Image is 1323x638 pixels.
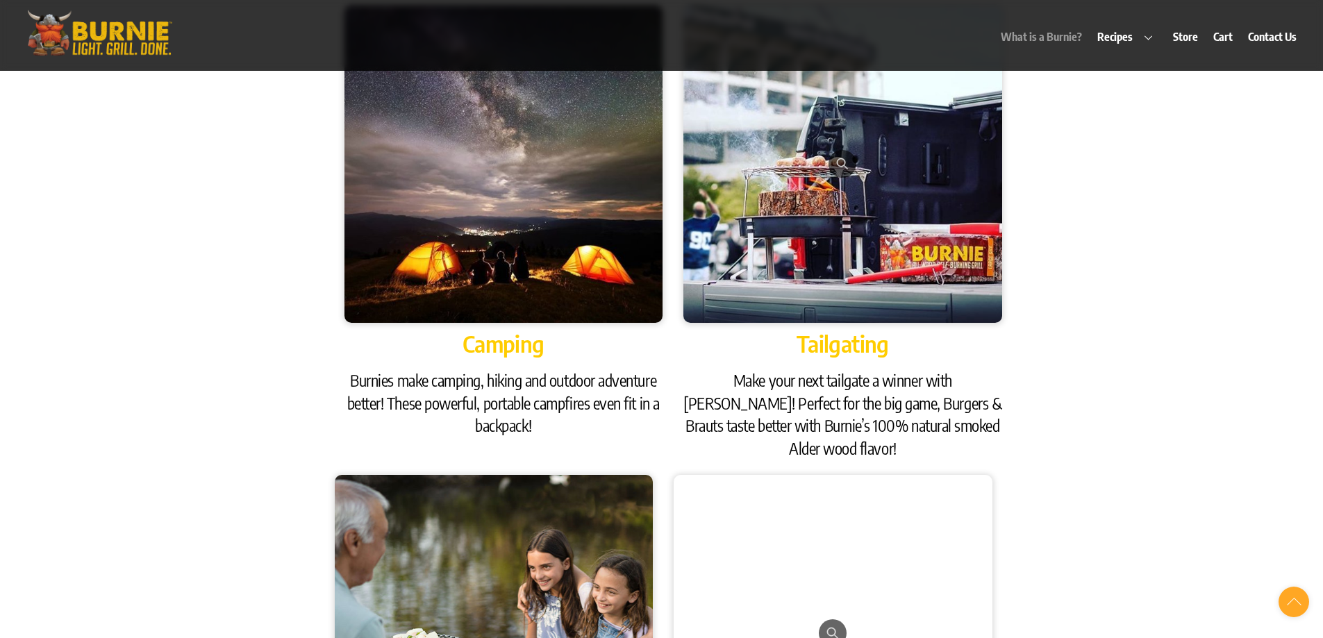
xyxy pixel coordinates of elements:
img: burniegrill.com-10-21_16-04-19 [683,6,1001,323]
a: Store [1166,21,1204,53]
a: Cart [1207,21,1240,53]
img: burniegrill.com-10-21_16-00-15 [344,6,663,323]
a: Contact Us [1242,21,1304,53]
span: Tailgating [797,330,889,358]
a: Burnie Grill [19,40,179,63]
h3: Make your next tailgate a winner with [PERSON_NAME]! Perfect for the big game, Burgers & Brauts t... [683,369,1001,460]
a: What is a Burnie? [995,21,1089,53]
h3: Burnies make camping, hiking and outdoor adventure better! These powerful, portable campfires eve... [344,369,663,437]
img: burniegrill.com-logo-high-res-2020110_500px [19,7,179,59]
a: Recipes [1091,21,1165,53]
span: Camping [463,330,544,358]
